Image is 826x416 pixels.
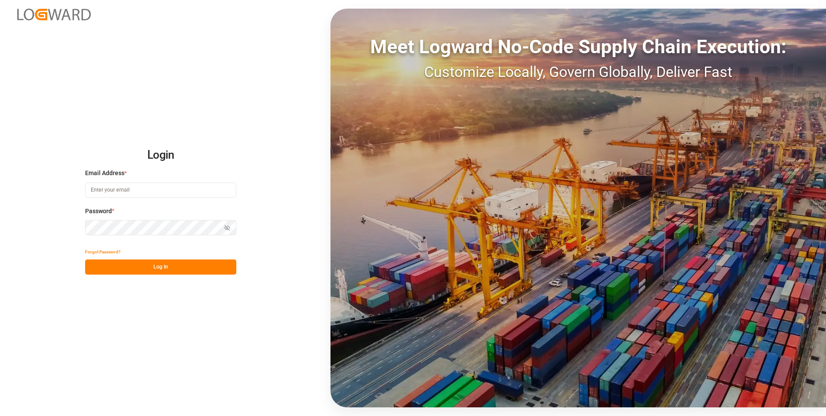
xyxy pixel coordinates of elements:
[85,141,236,169] h2: Login
[85,169,124,178] span: Email Address
[330,32,826,61] div: Meet Logward No-Code Supply Chain Execution:
[85,182,236,198] input: Enter your email
[85,244,121,259] button: Forgot Password?
[330,61,826,83] div: Customize Locally, Govern Globally, Deliver Fast
[85,259,236,275] button: Log In
[85,207,112,216] span: Password
[17,9,91,20] img: Logward_new_orange.png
